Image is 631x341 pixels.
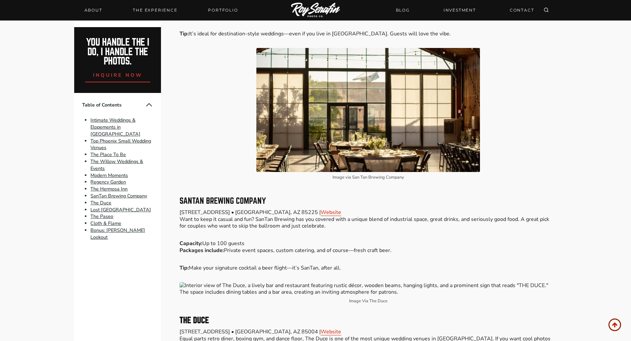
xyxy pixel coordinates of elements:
[180,240,556,254] p: Up to 100 guests Private event spaces, custom catering, and of course—fresh craft beer.
[90,186,128,192] a: The Hermosa Inn
[90,179,126,186] a: Regency Garden
[256,174,480,181] figcaption: Image via San Tan Brewing Company
[291,3,340,18] img: Logo of Roy Serafin Photo Co., featuring stylized text in white on a light background, representi...
[90,213,113,220] a: The Paseo
[90,158,143,172] a: The Willow Weddings & Events
[93,72,143,78] span: inquire now
[90,220,121,227] a: Cloth & Flame
[542,6,551,15] button: View Search Form
[321,328,341,335] a: Website
[180,30,556,37] p: It’s ideal for destination-style weddings—even if you live in [GEOGRAPHIC_DATA]. Guests will love...
[80,6,106,15] a: About
[74,93,161,248] nav: Table of Contents
[180,264,189,272] strong: Tip:
[180,30,189,37] strong: Tip:
[90,206,151,213] a: Lost [GEOGRAPHIC_DATA]
[90,151,126,158] a: The Place To Be
[440,4,480,16] a: INVESTMENT
[90,117,140,137] a: Intimate Weddings & Elopements in [GEOGRAPHIC_DATA]
[180,247,224,254] strong: Packages include:
[129,6,181,15] a: THE EXPERIENCE
[90,199,111,206] a: The Duce
[180,209,556,230] p: [STREET_ADDRESS] • [GEOGRAPHIC_DATA], AZ 85225 | Want to keep it casual and fun? SanTan Brewing h...
[145,101,153,109] button: Collapse Table of Contents
[180,316,209,324] strong: The Duce
[180,265,556,272] p: Make your signature cocktail a beer flight—it’s SanTan, after all.
[90,138,151,151] a: Top Phoenix Small Wedding Venues
[180,197,556,205] h3: SanTan Brewing Company
[256,48,480,172] img: Best Small Wedding Venues in Phoenix, AZ (Intimate & Micro Weddings) 7
[180,240,202,247] strong: Capacity:
[80,6,242,15] nav: Primary Navigation
[392,4,414,16] a: BLOG
[180,298,556,305] figcaption: Image Via The Duce
[321,209,341,216] a: Website
[82,102,145,108] span: Table of Contents
[204,6,242,15] a: Portfolio
[85,66,151,82] a: inquire now
[506,4,538,16] a: CONTACT
[90,227,145,240] a: Bonus: [PERSON_NAME] Lookout
[81,38,154,66] h2: You handle the i do, I handle the photos.
[90,172,128,179] a: Modern Moments
[180,282,556,296] img: Best Small Wedding Venues in Phoenix, AZ (Intimate & Micro Weddings) 8
[608,319,621,331] a: Scroll to top
[392,4,538,16] nav: Secondary Navigation
[90,192,147,199] a: SanTan Brewing Company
